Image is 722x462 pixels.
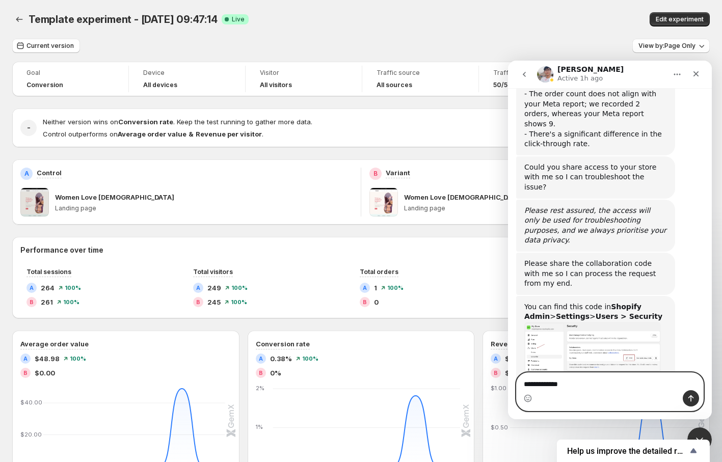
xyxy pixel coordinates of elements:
button: Back [12,12,26,26]
h2: A [494,356,498,362]
text: $20.00 [20,431,42,438]
div: You can find this code inShopify Admin>Settings>Users > SecurityLet us know if there is anything ... [8,235,167,346]
b: Users > Security [88,252,154,260]
div: Antony says… [8,96,196,139]
i: Please rest assured, the access will only be used for troubleshooting purposes, and we always pri... [16,146,158,184]
iframe: Intercom live chat [687,427,712,452]
div: You can find this code in > > [16,241,159,261]
span: Neither version wins on . Keep the test running to gather more data. [43,118,312,126]
p: Landing page [55,204,353,212]
h2: A [196,285,200,291]
span: 100 % [63,299,79,305]
a: Traffic split50/50 [493,68,581,90]
span: Traffic split [493,69,581,77]
h2: B [30,299,34,305]
h2: B [494,370,498,376]
span: 100 % [70,356,86,362]
span: Goal [26,69,114,77]
span: 249 [207,283,221,293]
button: Emoji picker [16,334,24,342]
a: VisitorAll visitors [260,68,347,90]
span: 100 % [302,356,318,362]
span: 261 [41,297,53,307]
p: Landing page [404,204,702,212]
b: Shopify Admin [16,242,133,260]
span: 100 % [231,285,248,291]
textarea: Message… [9,312,195,330]
span: 100 % [387,285,404,291]
h2: - [27,123,31,133]
strong: Revenue per visitor [196,130,262,138]
span: Visitor [260,69,347,77]
h2: B [373,170,378,178]
div: Antony says… [8,139,196,192]
span: View by: Page Only [638,42,696,50]
h3: Conversion rate [256,339,310,349]
h2: B [196,299,200,305]
span: 100 % [65,285,81,291]
span: 0% [270,368,281,378]
h2: A [259,356,263,362]
strong: Average order value [118,130,186,138]
h2: A [30,285,34,291]
a: DeviceAll devices [143,68,231,90]
a: GoalConversion [26,68,114,90]
div: - There's a significant difference in the click-through rate. [16,69,159,89]
span: 0.38% [270,354,292,364]
h2: Performance over time [20,245,702,255]
div: Please rest assured, the access will only be used for troubleshooting purposes, and we always pri... [8,139,167,191]
text: $1.00 [491,385,506,392]
div: Could you share access to your store with me so I can troubleshoot the issue? [8,96,167,138]
span: $48.98 [35,354,60,364]
span: Total orders [360,268,398,276]
h3: Revenue per visitor [491,339,556,349]
text: $0.50 [491,424,508,431]
p: Women Love [DEMOGRAPHIC_DATA] [404,192,523,202]
h4: All sources [377,81,412,89]
button: Edit experiment [650,12,710,26]
div: Please share the collaboration code with me so I can process the request from my end. [8,192,167,234]
span: $0.00 [35,368,55,378]
span: Total sessions [26,268,71,276]
div: Antony says… [8,192,196,235]
p: Variant [386,168,410,178]
h2: B [259,370,263,376]
span: $0.20 [505,354,525,364]
p: Women Love [DEMOGRAPHIC_DATA] [55,192,174,202]
img: Women Love Jesus [369,188,398,216]
span: Total visitors [193,268,233,276]
span: Edit experiment [656,15,704,23]
span: 264 [41,283,55,293]
span: Conversion [26,81,63,89]
span: Live [232,15,245,23]
span: $0.00 [505,368,525,378]
span: 1 [374,283,377,293]
span: 0 [374,297,379,307]
h2: B [363,299,367,305]
h2: A [23,356,28,362]
div: Antony says… [8,235,196,365]
button: Show survey - Help us improve the detailed report for A/B campaigns [567,445,700,457]
div: Please share the collaboration code with me so I can process the request from my end. [16,198,159,228]
h4: All devices [143,81,177,89]
button: Current version [12,39,80,53]
b: Settings [48,252,82,260]
span: Template experiment - [DATE] 09:47:14 [29,13,218,25]
span: Traffic source [377,69,464,77]
text: $40.00 [20,399,42,406]
span: 245 [207,297,221,307]
span: Help us improve the detailed report for A/B campaigns [567,446,687,456]
button: Send a message… [175,330,191,346]
div: - The order count does not align with your Meta report; we recorded 2 orders, whereas your Meta r... [16,29,159,68]
span: Control outperforms on . [43,130,263,138]
h2: B [23,370,28,376]
span: 100 % [231,299,247,305]
iframe: Intercom live chat [508,61,712,419]
text: 1% [256,424,263,431]
a: Traffic sourceAll sources [377,68,464,90]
